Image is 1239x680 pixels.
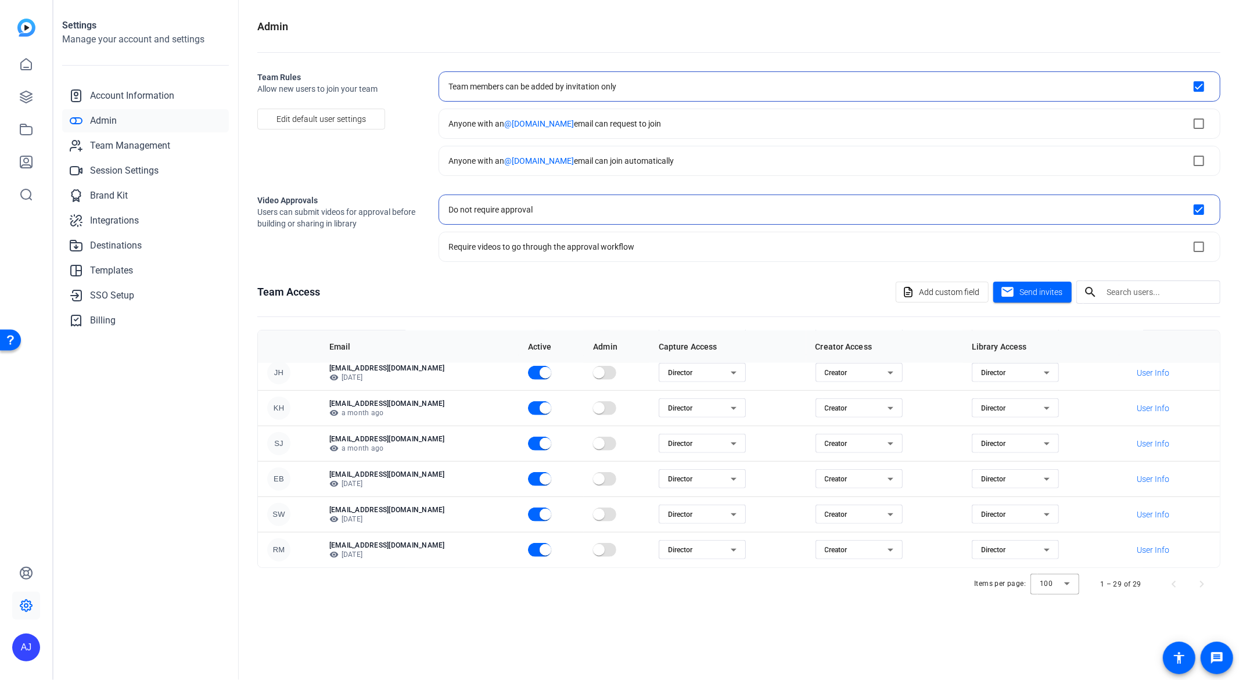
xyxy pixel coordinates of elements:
[267,361,290,384] div: JH
[519,330,584,363] th: Active
[257,206,420,229] span: Users can submit videos for approval before building or sharing in library
[329,364,509,373] p: [EMAIL_ADDRESS][DOMAIN_NAME]
[90,289,134,303] span: SSO Setup
[668,475,692,483] span: Director
[329,550,339,559] mat-icon: visibility
[981,475,1005,483] span: Director
[896,282,989,303] button: Add custom field
[329,479,509,488] p: [DATE]
[329,408,509,418] p: a month ago
[267,397,290,420] div: KH
[62,209,229,232] a: Integrations
[1137,509,1169,520] span: User Info
[1129,504,1178,525] button: User Info
[329,444,339,453] mat-icon: visibility
[62,284,229,307] a: SSO Setup
[12,634,40,661] div: AJ
[329,479,339,488] mat-icon: visibility
[1137,402,1169,414] span: User Info
[1100,578,1141,590] div: 1 – 29 of 29
[825,475,847,483] span: Creator
[981,404,1005,412] span: Director
[806,330,963,363] th: Creator Access
[1129,539,1178,560] button: User Info
[62,134,229,157] a: Team Management
[668,440,692,448] span: Director
[329,373,509,382] p: [DATE]
[62,159,229,182] a: Session Settings
[62,109,229,132] a: Admin
[504,119,574,128] span: @[DOMAIN_NAME]
[329,434,509,444] p: [EMAIL_ADDRESS][DOMAIN_NAME]
[329,505,509,515] p: [EMAIL_ADDRESS][DOMAIN_NAME]
[448,81,616,92] div: Team members can be added by invitation only
[981,546,1005,554] span: Director
[329,550,509,559] p: [DATE]
[62,259,229,282] a: Templates
[90,314,116,328] span: Billing
[1129,433,1178,454] button: User Info
[329,515,509,524] p: [DATE]
[90,189,128,203] span: Brand Kit
[1107,285,1211,299] input: Search users...
[62,19,229,33] h1: Settings
[1137,544,1169,556] span: User Info
[1137,473,1169,485] span: User Info
[257,19,288,35] h1: Admin
[257,195,420,206] h2: Video Approvals
[90,164,159,178] span: Session Settings
[329,408,339,418] mat-icon: visibility
[668,369,692,377] span: Director
[257,83,420,95] span: Allow new users to join your team
[17,19,35,37] img: blue-gradient.svg
[1129,398,1178,419] button: User Info
[62,33,229,46] h2: Manage your account and settings
[993,282,1072,303] button: Send invites
[668,546,692,554] span: Director
[267,503,290,526] div: SW
[1210,651,1224,665] mat-icon: message
[267,538,290,562] div: RM
[1172,651,1186,665] mat-icon: accessibility
[448,241,634,253] div: Require videos to go through the approval workflow
[1129,469,1178,490] button: User Info
[919,281,979,303] span: Add custom field
[1076,285,1104,299] mat-icon: search
[504,156,574,165] span: @[DOMAIN_NAME]
[825,440,847,448] span: Creator
[1019,286,1062,298] span: Send invites
[974,578,1026,589] div: Items per page:
[90,89,174,103] span: Account Information
[90,264,133,278] span: Templates
[329,373,339,382] mat-icon: visibility
[90,139,170,153] span: Team Management
[329,399,509,408] p: [EMAIL_ADDRESS][DOMAIN_NAME]
[825,369,847,377] span: Creator
[584,330,649,363] th: Admin
[267,467,290,491] div: EB
[981,369,1005,377] span: Director
[668,510,692,519] span: Director
[1137,367,1169,379] span: User Info
[90,114,117,128] span: Admin
[257,109,385,129] button: Edit default user settings
[62,234,229,257] a: Destinations
[90,214,139,228] span: Integrations
[62,84,229,107] a: Account Information
[981,440,1005,448] span: Director
[62,309,229,332] a: Billing
[267,432,290,455] div: SJ
[1160,570,1188,598] button: Previous page
[825,510,847,519] span: Creator
[448,118,661,129] div: Anyone with an email can request to join
[825,546,847,554] span: Creator
[1129,362,1178,383] button: User Info
[329,444,509,453] p: a month ago
[825,404,847,412] span: Creator
[90,239,142,253] span: Destinations
[62,184,229,207] a: Brand Kit
[1188,570,1216,598] button: Next page
[320,330,519,363] th: Email
[1000,285,1015,300] mat-icon: mail
[329,470,509,479] p: [EMAIL_ADDRESS][DOMAIN_NAME]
